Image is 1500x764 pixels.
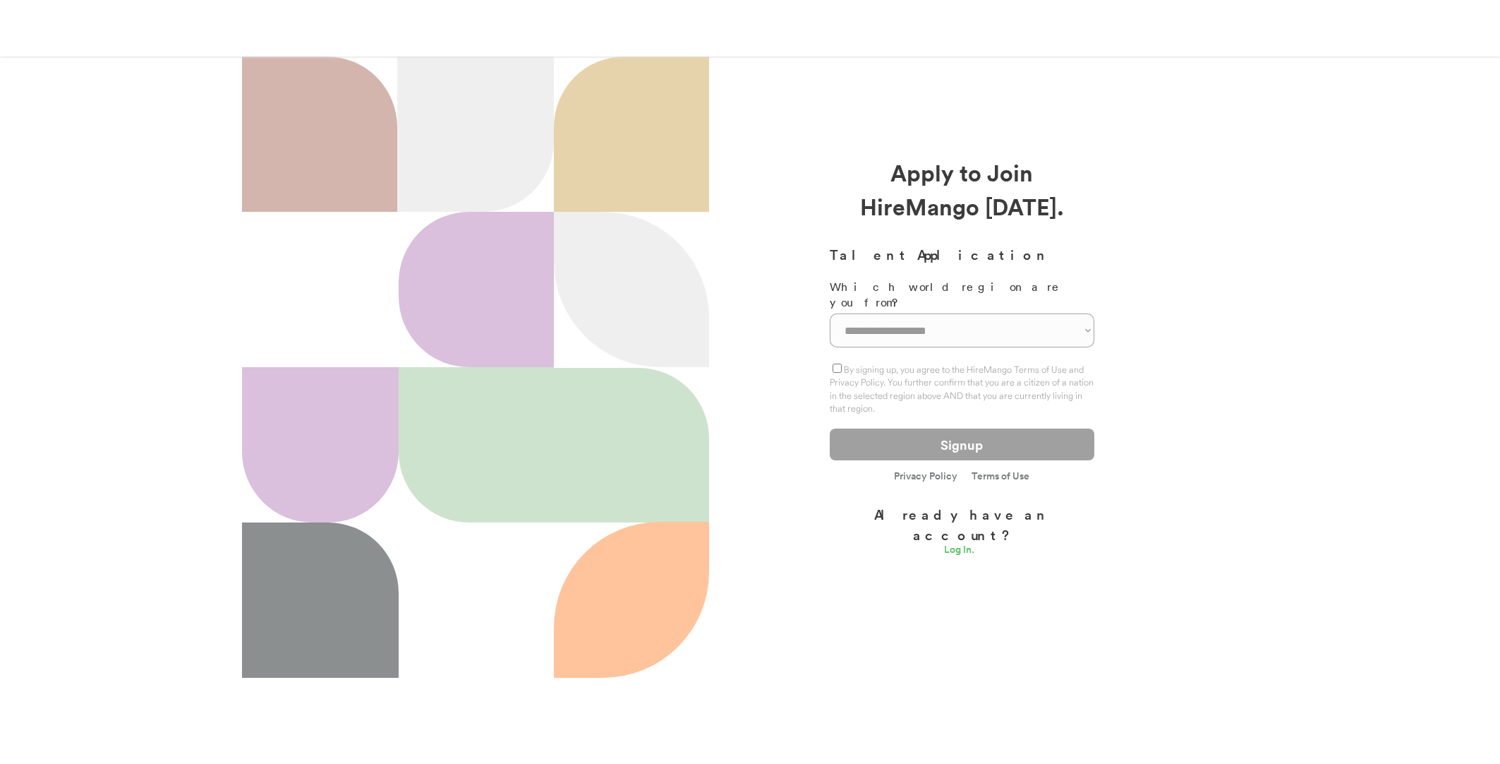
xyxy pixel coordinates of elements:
button: Signup [830,429,1094,460]
a: Terms of Use [972,471,1029,481]
div: Apply to Join HireMango [DATE]. [830,155,1094,223]
img: yH5BAEAAAAALAAAAAABAAEAAAIBRAA7 [356,523,389,571]
img: yH5BAEAAAAALAAAAAABAAEAAAIBRAA7 [245,56,382,212]
div: Already have an account? [830,504,1094,544]
img: yH5BAEAAAAALAAAAAABAAEAAAIBRAA7 [243,523,370,678]
img: yH5BAEAAAAALAAAAAABAAEAAAIBRAA7 [243,212,399,367]
img: yH5BAEAAAAALAAAAAABAAEAAAIBRAA7 [568,71,709,212]
img: yH5BAEAAAAALAAAAAABAAEAAAIBRAA7 [555,369,697,523]
a: Log In. [944,544,979,559]
div: Which world region are you from? [830,279,1094,311]
img: yH5BAEAAAAALAAAAAABAAEAAAIBRAA7 [399,523,554,678]
h3: Talent Application [830,244,1094,265]
img: yH5BAEAAAAALAAAAAABAAEAAAIBRAA7 [11,12,97,45]
a: Privacy Policy [894,471,957,483]
img: yH5BAEAAAAALAAAAAABAAEAAAIBRAA7 [568,68,593,107]
label: By signing up, you agree to the HireMango Terms of Use and Privacy Policy. You further confirm th... [830,364,1094,414]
